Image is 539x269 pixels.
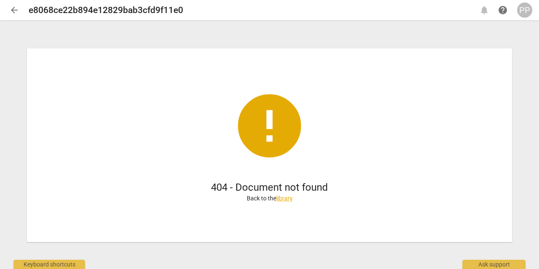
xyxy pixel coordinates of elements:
a: Help [495,3,510,18]
div: Keyboard shortcuts [13,260,85,269]
p: Back to the [247,194,293,203]
span: arrow_back [9,5,19,15]
button: PP [517,3,532,18]
span: help [498,5,508,15]
h2: e8068ce22b894e12829bab3cfd9f11e0 [29,5,183,16]
span: error [232,88,307,164]
a: library [276,195,293,202]
h1: 404 - Document not found [211,181,328,194]
div: Ask support [462,260,526,269]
